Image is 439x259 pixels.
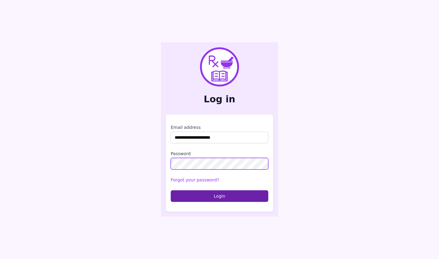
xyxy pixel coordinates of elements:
[171,190,268,202] button: Login
[171,177,219,182] a: Forgot your password?
[171,124,268,130] label: Email address
[200,47,239,86] img: PharmXellence Logo
[166,94,273,105] h2: Log in
[171,151,268,157] label: Password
